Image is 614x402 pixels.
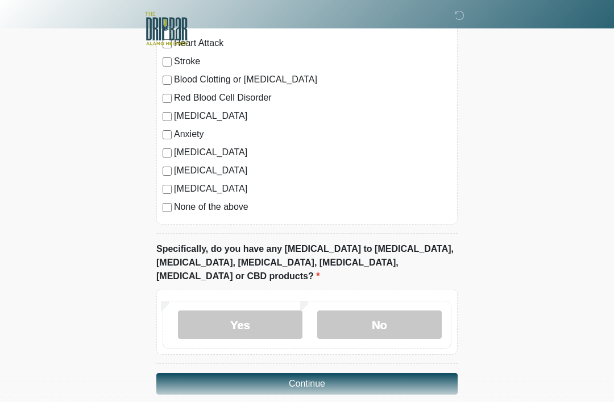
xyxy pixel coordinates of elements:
[174,73,451,86] label: Blood Clotting or [MEDICAL_DATA]
[174,127,451,141] label: Anxiety
[163,167,172,176] input: [MEDICAL_DATA]
[145,9,188,49] img: The DRIPBaR - Alamo Heights Logo
[174,164,451,177] label: [MEDICAL_DATA]
[174,146,451,159] label: [MEDICAL_DATA]
[163,76,172,85] input: Blood Clotting or [MEDICAL_DATA]
[163,112,172,121] input: [MEDICAL_DATA]
[174,182,451,196] label: [MEDICAL_DATA]
[163,203,172,212] input: None of the above
[174,200,451,214] label: None of the above
[163,57,172,67] input: Stroke
[163,185,172,194] input: [MEDICAL_DATA]
[174,91,451,105] label: Red Blood Cell Disorder
[178,310,302,339] label: Yes
[156,373,458,395] button: Continue
[174,55,451,68] label: Stroke
[156,242,458,283] label: Specifically, do you have any [MEDICAL_DATA] to [MEDICAL_DATA], [MEDICAL_DATA], [MEDICAL_DATA], [...
[163,148,172,158] input: [MEDICAL_DATA]
[163,130,172,139] input: Anxiety
[174,109,451,123] label: [MEDICAL_DATA]
[317,310,442,339] label: No
[163,94,172,103] input: Red Blood Cell Disorder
